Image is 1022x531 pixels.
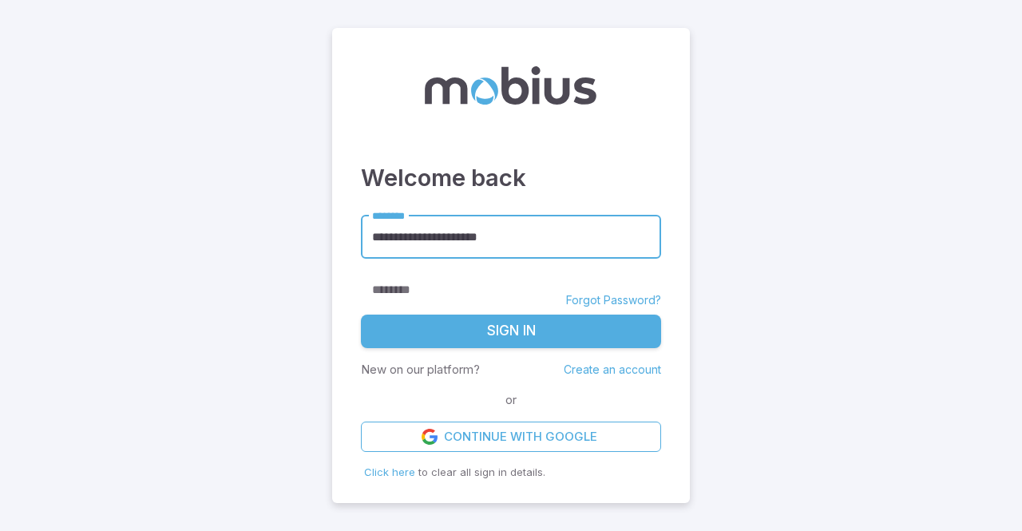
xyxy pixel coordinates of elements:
a: Create an account [564,363,661,376]
span: or [501,391,521,409]
span: Click here [364,466,415,478]
button: Sign In [361,315,661,348]
a: Forgot Password? [566,292,661,308]
a: Continue with Google [361,422,661,452]
h3: Welcome back [361,160,661,196]
p: New on our platform? [361,361,480,378]
p: to clear all sign in details. [364,465,658,481]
